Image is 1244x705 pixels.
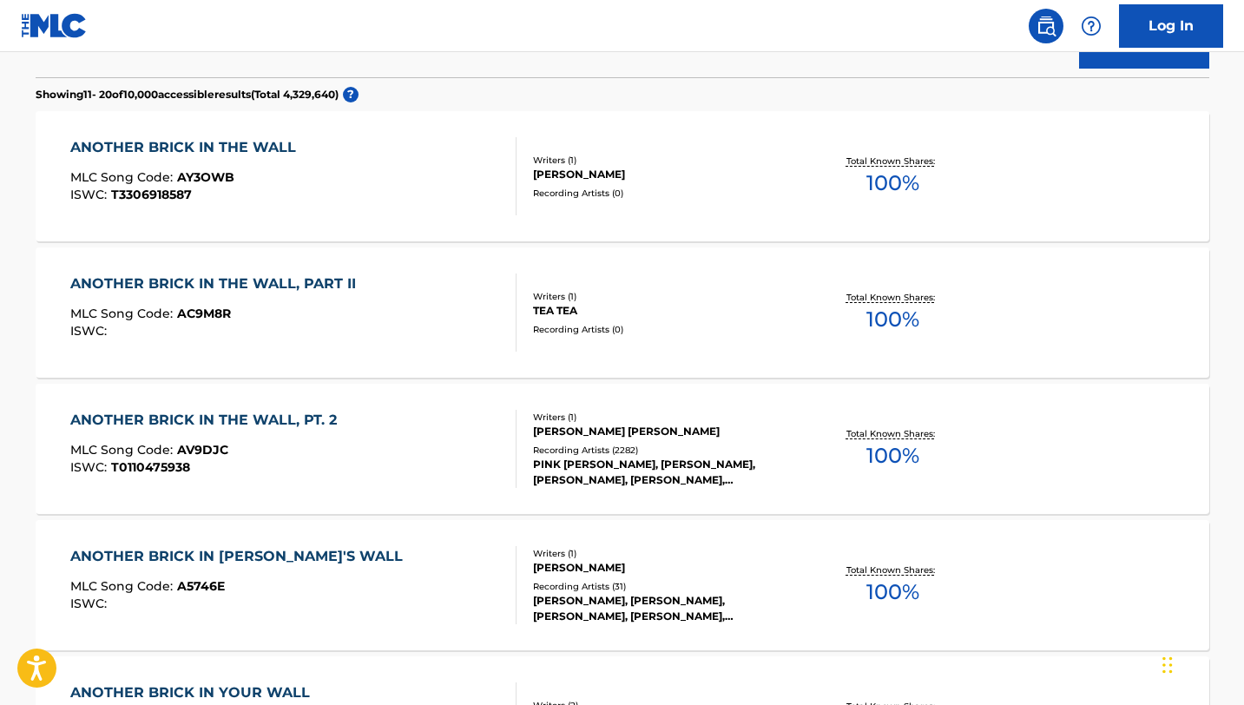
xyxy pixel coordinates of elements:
img: search [1036,16,1056,36]
p: Showing 11 - 20 of 10,000 accessible results (Total 4,329,640 ) [36,87,339,102]
span: ISWC : [70,187,111,202]
div: [PERSON_NAME] [533,560,795,576]
span: AC9M8R [177,306,231,321]
span: T3306918587 [111,187,192,202]
div: Writers ( 1 ) [533,290,795,303]
a: ANOTHER BRICK IN THE WALL, PART IIMLC Song Code:AC9M8RISWC:Writers (1)TEA TEARecording Artists (0... [36,247,1209,378]
span: ISWC : [70,459,111,475]
span: MLC Song Code : [70,306,177,321]
div: TEA TEA [533,303,795,319]
a: Public Search [1029,9,1063,43]
span: AY3OWB [177,169,234,185]
div: Help [1074,9,1109,43]
span: MLC Song Code : [70,578,177,594]
img: help [1081,16,1102,36]
div: PINK [PERSON_NAME], [PERSON_NAME], [PERSON_NAME], [PERSON_NAME], [PERSON_NAME], [PERSON_NAME], [P... [533,457,795,488]
iframe: Chat Widget [1157,622,1244,705]
img: MLC Logo [21,13,88,38]
div: ANOTHER BRICK IN THE WALL [70,137,305,158]
div: Recording Artists ( 0 ) [533,323,795,336]
div: ANOTHER BRICK IN THE WALL, PART II [70,273,365,294]
div: Writers ( 1 ) [533,547,795,560]
a: ANOTHER BRICK IN THE WALLMLC Song Code:AY3OWBISWC:T3306918587Writers (1)[PERSON_NAME]Recording Ar... [36,111,1209,241]
span: 100 % [866,440,919,471]
div: [PERSON_NAME] [PERSON_NAME] [533,424,795,439]
span: MLC Song Code : [70,442,177,458]
a: ANOTHER BRICK IN [PERSON_NAME]'S WALLMLC Song Code:A5746EISWC:Writers (1)[PERSON_NAME]Recording A... [36,520,1209,650]
span: A5746E [177,578,225,594]
p: Total Known Shares: [846,563,939,577]
div: ANOTHER BRICK IN YOUR WALL [70,682,319,703]
a: ANOTHER BRICK IN THE WALL, PT. 2MLC Song Code:AV9DJCISWC:T0110475938Writers (1)[PERSON_NAME] [PER... [36,384,1209,514]
span: 100 % [866,304,919,335]
div: ANOTHER BRICK IN [PERSON_NAME]'S WALL [70,546,411,567]
span: ? [343,87,359,102]
div: Recording Artists ( 2282 ) [533,444,795,457]
p: Total Known Shares: [846,427,939,440]
a: Log In [1119,4,1223,48]
div: [PERSON_NAME], [PERSON_NAME], [PERSON_NAME], [PERSON_NAME], [PERSON_NAME] [533,593,795,624]
div: [PERSON_NAME] [533,167,795,182]
div: ANOTHER BRICK IN THE WALL, PT. 2 [70,410,346,431]
span: 100 % [866,577,919,608]
span: ISWC : [70,323,111,339]
span: ISWC : [70,596,111,611]
p: Total Known Shares: [846,291,939,304]
span: MLC Song Code : [70,169,177,185]
div: Drag [1162,639,1173,691]
p: Total Known Shares: [846,155,939,168]
div: Recording Artists ( 31 ) [533,580,795,593]
div: Writers ( 1 ) [533,411,795,424]
span: 100 % [866,168,919,199]
div: Recording Artists ( 0 ) [533,187,795,200]
span: AV9DJC [177,442,228,458]
span: T0110475938 [111,459,190,475]
div: Writers ( 1 ) [533,154,795,167]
